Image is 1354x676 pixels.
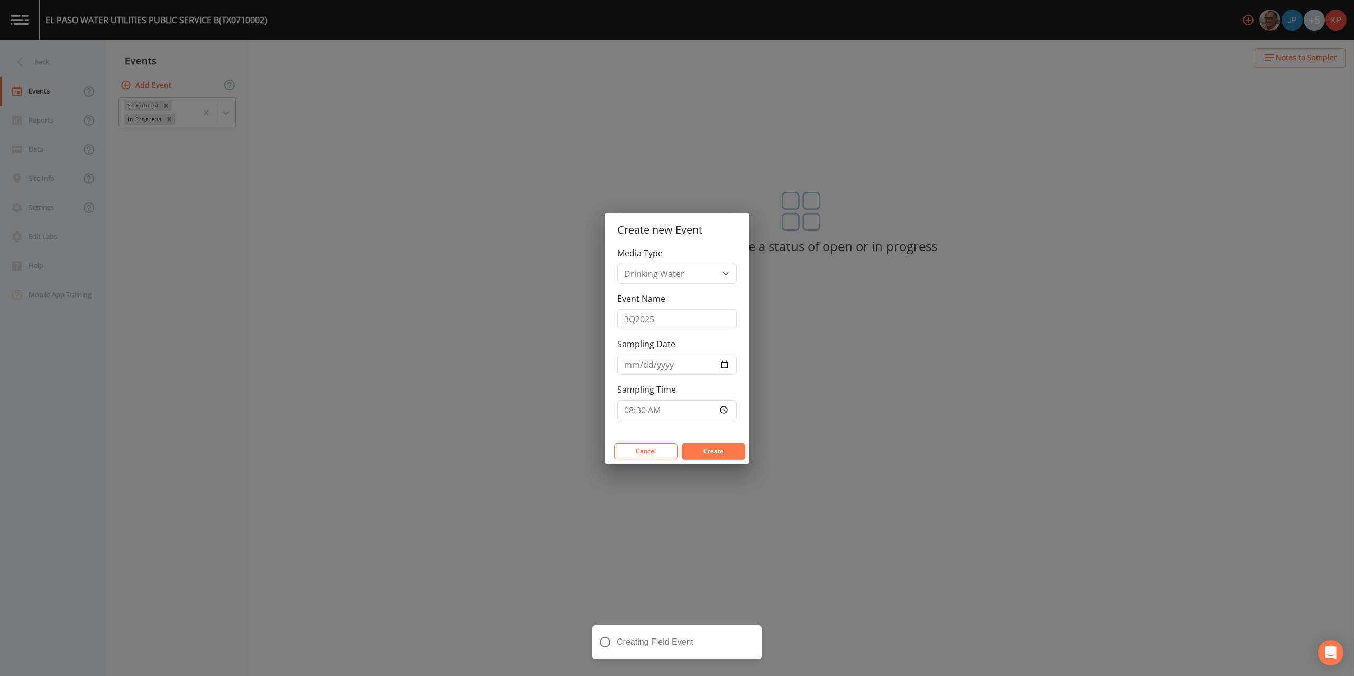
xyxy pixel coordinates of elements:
label: Event Name [617,292,665,305]
button: Cancel [614,443,678,459]
button: Create [682,443,745,459]
div: Creating Field Event [592,625,762,659]
label: Sampling Date [617,338,675,350]
h2: Create new Event [605,213,749,247]
div: Open Intercom Messenger [1318,640,1343,665]
label: Sampling Time [617,383,676,396]
label: Media Type [617,247,663,260]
